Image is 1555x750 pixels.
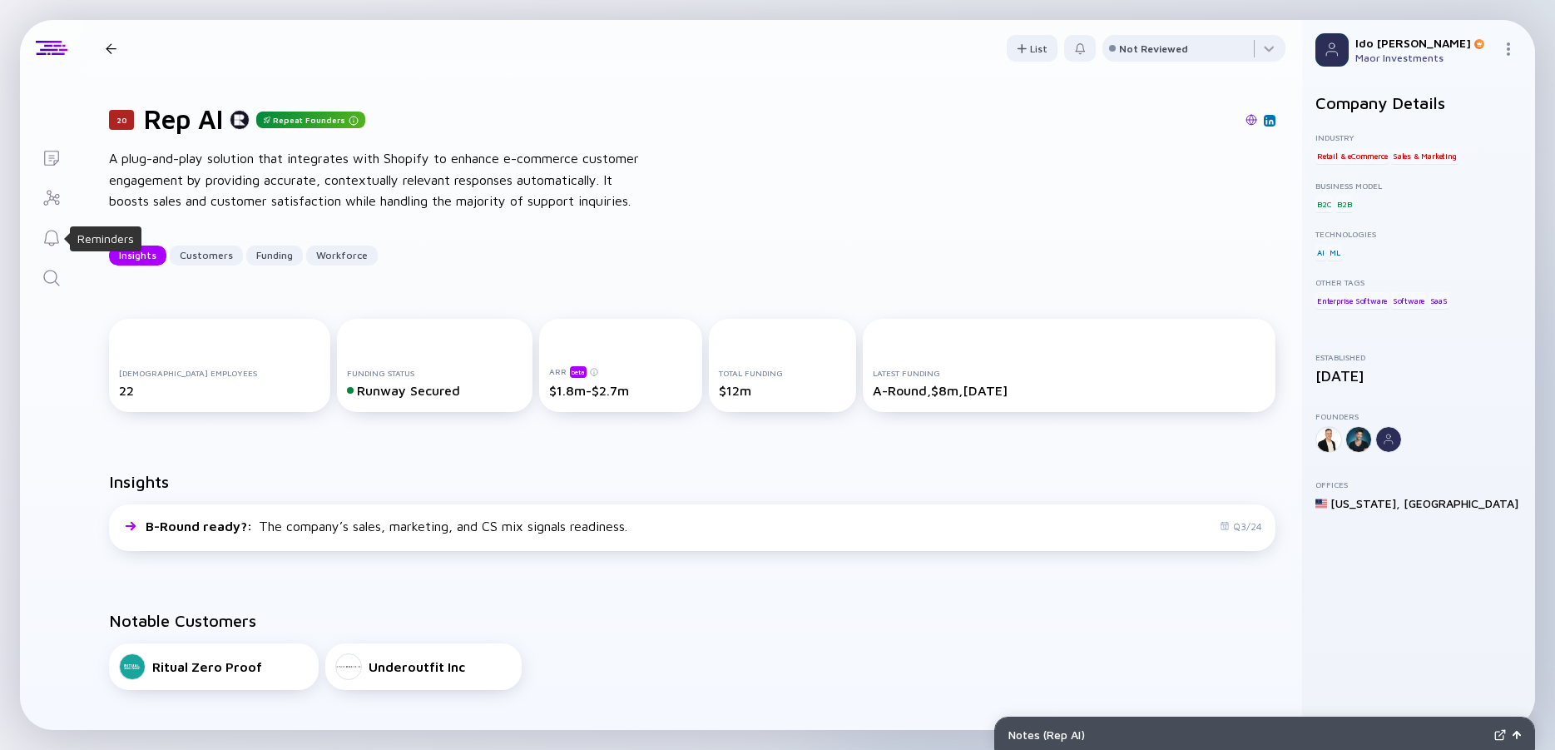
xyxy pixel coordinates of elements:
a: Underoutfit Inc [325,643,522,690]
div: Offices [1315,479,1522,489]
div: A plug-and-play solution that integrates with Shopify to enhance e-commerce customer engagement b... [109,148,641,212]
div: Ido [PERSON_NAME] [1355,36,1495,50]
div: Enterprise Software [1315,292,1389,309]
img: Profile Picture [1315,33,1349,67]
div: Software [1391,292,1426,309]
img: Menu [1502,42,1515,56]
div: Repeat Founders [256,112,365,128]
div: Total Funding [719,368,846,378]
div: Insights [109,242,166,268]
a: Investor Map [20,176,82,216]
button: Funding [246,246,303,266]
a: Lists [20,137,82,176]
div: Funding [246,242,303,268]
img: Open Notes [1513,731,1521,739]
div: Runway Secured [347,383,523,398]
div: 20 [109,110,134,130]
div: Underoutfit Inc [369,659,465,674]
span: B-Round ready? : [146,519,255,534]
div: B2B [1335,196,1353,212]
a: Ritual Zero Proof [109,643,319,690]
div: List [1007,36,1057,62]
div: [US_STATE] , [1330,496,1400,510]
img: Rep AI Linkedin Page [1265,117,1274,125]
div: Technologies [1315,229,1522,239]
img: Rep AI Website [1245,114,1257,126]
div: $1.8m-$2.7m [549,383,692,398]
div: Funding Status [347,368,523,378]
div: Notes ( Rep AI ) [1008,728,1488,742]
a: Search [20,256,82,296]
button: Insights [109,246,166,266]
div: beta [570,366,587,378]
div: [DEMOGRAPHIC_DATA] Employees [119,368,320,378]
div: ARR [549,365,692,378]
div: 22 [119,383,320,398]
div: A-Round, $8m, [DATE] [873,383,1265,398]
div: ML [1328,244,1342,261]
h2: Company Details [1315,93,1522,112]
div: Retail & eCommerce [1315,147,1389,164]
h2: Insights [109,472,169,491]
img: Expand Notes [1494,729,1506,741]
div: Maor Investments [1355,52,1495,64]
div: Ritual Zero Proof [152,659,262,674]
div: The company’s sales, marketing, and CS mix signals readiness. [146,519,627,534]
div: Reminders [77,231,134,247]
button: Customers [170,246,243,266]
div: AI [1315,244,1326,261]
div: Customers [170,242,243,268]
div: Sales & Marketing [1391,147,1458,164]
div: Other Tags [1315,277,1522,287]
div: B2C [1315,196,1333,212]
h2: Notable Customers [109,611,1275,630]
button: List [1007,35,1057,62]
img: United States Flag [1315,498,1327,509]
a: Reminders [20,216,82,256]
div: Business Model [1315,181,1522,191]
div: $12m [719,383,846,398]
button: Workforce [306,246,378,266]
div: [DATE] [1315,367,1522,385]
div: Industry [1315,132,1522,142]
div: SaaS [1429,292,1449,309]
div: Founders [1315,411,1522,421]
h1: Rep AI [144,103,223,135]
div: Q3/24 [1220,520,1262,533]
div: [GEOGRAPHIC_DATA] [1404,496,1518,510]
div: Established [1315,352,1522,362]
div: Latest Funding [873,368,1265,378]
div: Not Reviewed [1119,42,1188,55]
div: Workforce [306,242,378,268]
